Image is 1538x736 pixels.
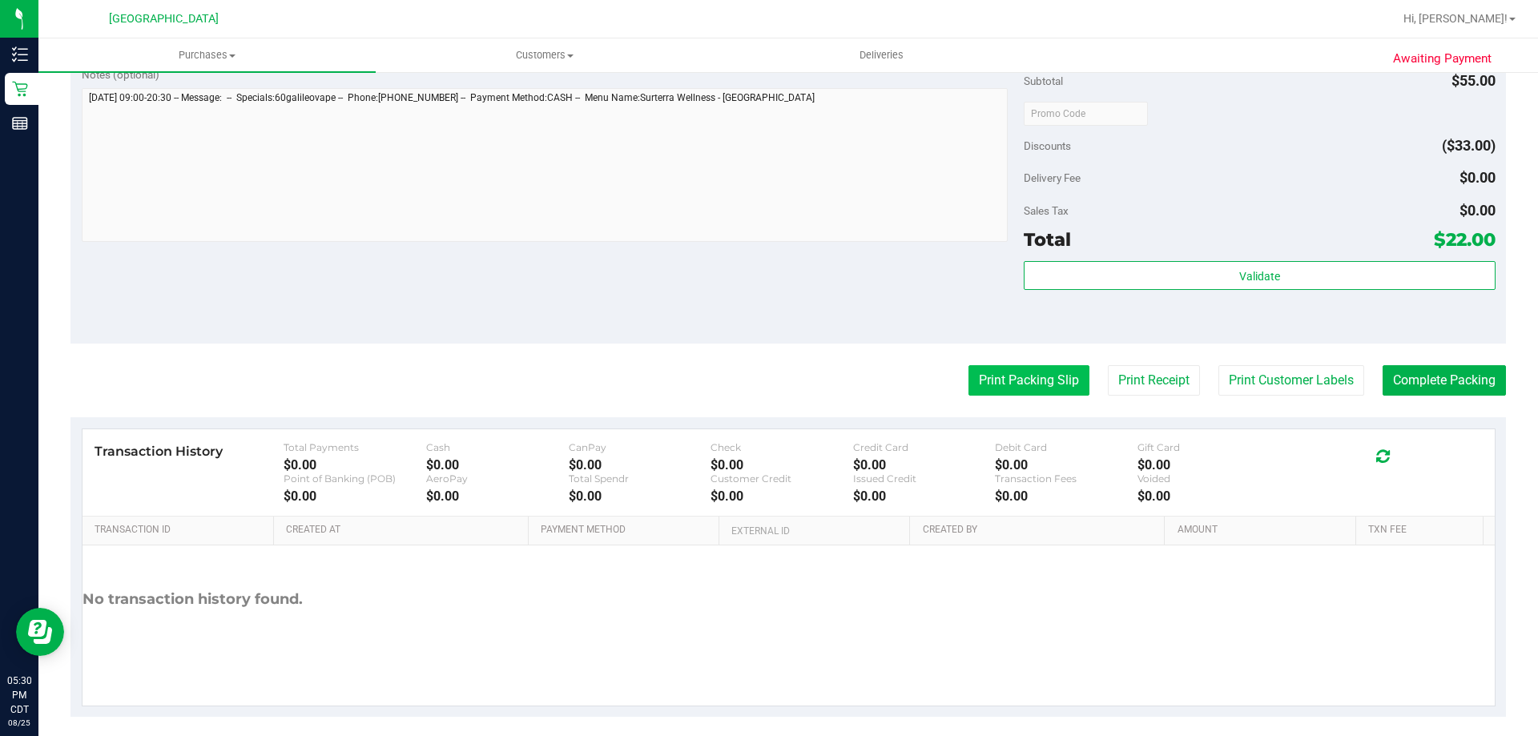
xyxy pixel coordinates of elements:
div: $0.00 [426,457,569,473]
div: $0.00 [995,489,1137,504]
div: $0.00 [711,489,853,504]
a: Transaction ID [95,524,268,537]
div: $0.00 [1137,489,1280,504]
span: Purchases [38,48,376,62]
div: Total Spendr [569,473,711,485]
span: Discounts [1024,131,1071,160]
div: $0.00 [426,489,569,504]
div: $0.00 [569,457,711,473]
div: Cash [426,441,569,453]
span: Subtotal [1024,74,1063,87]
div: $0.00 [284,489,426,504]
div: Voided [1137,473,1280,485]
p: 08/25 [7,717,31,729]
a: Txn Fee [1368,524,1476,537]
button: Print Customer Labels [1218,365,1364,396]
a: Purchases [38,38,376,72]
span: $0.00 [1459,169,1496,186]
inline-svg: Inventory [12,46,28,62]
span: Awaiting Payment [1393,50,1492,68]
div: Credit Card [853,441,996,453]
span: ($33.00) [1442,137,1496,154]
div: $0.00 [1137,457,1280,473]
div: Transaction Fees [995,473,1137,485]
iframe: Resource center [16,608,64,656]
button: Print Receipt [1108,365,1200,396]
span: Notes (optional) [82,68,159,81]
a: Created At [286,524,521,537]
th: External ID [719,517,909,545]
a: Created By [923,524,1158,537]
div: $0.00 [569,489,711,504]
a: Payment Method [541,524,713,537]
inline-svg: Retail [12,81,28,97]
div: Debit Card [995,441,1137,453]
div: Total Payments [284,441,426,453]
inline-svg: Reports [12,115,28,131]
span: Total [1024,228,1071,251]
span: Sales Tax [1024,204,1069,217]
span: Deliveries [838,48,925,62]
button: Complete Packing [1383,365,1506,396]
span: Hi, [PERSON_NAME]! [1403,12,1508,25]
p: 05:30 PM CDT [7,674,31,717]
input: Promo Code [1024,102,1148,126]
span: $55.00 [1451,72,1496,89]
a: Customers [376,38,713,72]
div: No transaction history found. [83,545,303,654]
button: Validate [1024,261,1495,290]
button: Print Packing Slip [968,365,1089,396]
div: Customer Credit [711,473,853,485]
span: Customers [376,48,712,62]
span: $0.00 [1459,202,1496,219]
div: $0.00 [995,457,1137,473]
span: $22.00 [1434,228,1496,251]
div: Check [711,441,853,453]
span: [GEOGRAPHIC_DATA] [109,12,219,26]
div: $0.00 [711,457,853,473]
div: $0.00 [853,489,996,504]
div: Issued Credit [853,473,996,485]
a: Deliveries [713,38,1050,72]
div: Gift Card [1137,441,1280,453]
div: CanPay [569,441,711,453]
div: $0.00 [284,457,426,473]
div: $0.00 [853,457,996,473]
span: Delivery Fee [1024,171,1081,184]
span: Validate [1239,270,1280,283]
a: Amount [1178,524,1350,537]
div: AeroPay [426,473,569,485]
div: Point of Banking (POB) [284,473,426,485]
